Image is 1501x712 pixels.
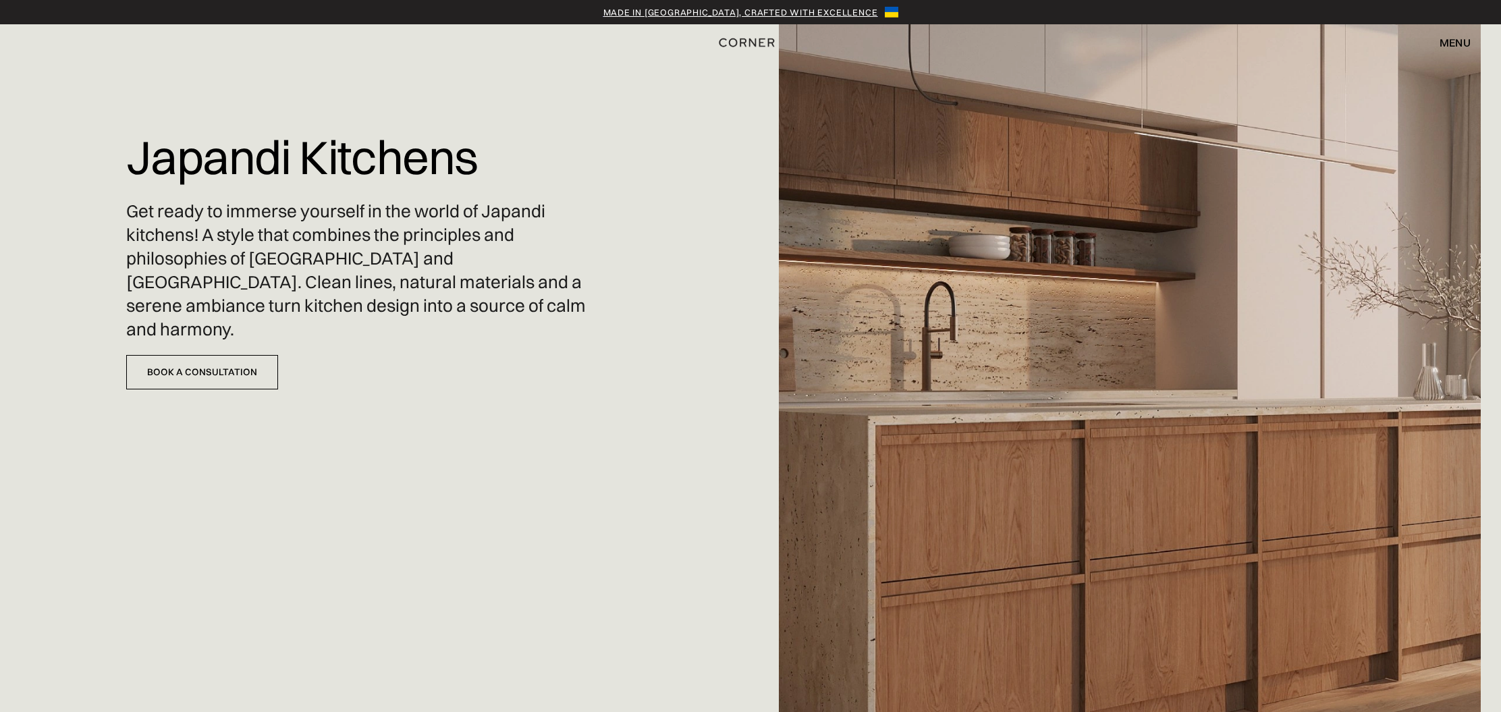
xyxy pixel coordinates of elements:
a: Made in [GEOGRAPHIC_DATA], crafted with excellence [603,5,878,19]
div: menu [1426,31,1471,54]
a: Book a Consultation [126,355,278,389]
p: Get ready to immerse yourself in the world of Japandi kitchens! A style that combines the princip... [126,200,616,342]
div: menu [1440,37,1471,48]
h1: Japandi Kitchens [126,121,478,193]
a: home [697,34,804,51]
